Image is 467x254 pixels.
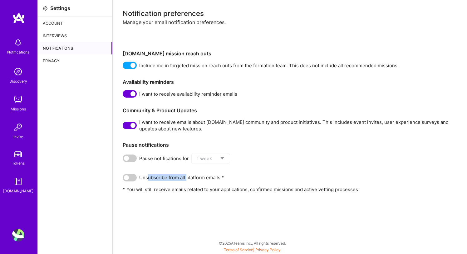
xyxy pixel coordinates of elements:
[12,93,24,106] img: teamwork
[38,54,112,67] div: Privacy
[9,78,27,84] div: Discovery
[139,119,457,132] span: I want to receive emails about [DOMAIN_NAME] community and product initiatives. This includes eve...
[123,142,457,148] h3: Pause notifications
[224,247,281,252] span: |
[12,13,25,24] img: logo
[12,36,24,49] img: bell
[123,108,457,114] h3: Community & Product Updates
[38,42,112,54] div: Notifications
[12,121,24,134] img: Invite
[123,19,457,46] div: Manage your email notification preferences.
[123,186,457,193] p: * You will still receive emails related to your applications, confirmed missions and active vetti...
[14,151,22,157] img: tokens
[255,247,281,252] a: Privacy Policy
[123,51,457,57] h3: [DOMAIN_NAME] mission reach outs
[13,134,23,140] div: Invite
[43,6,48,11] i: icon Settings
[139,174,224,181] span: Unsubscribe from all platform emails *
[139,62,399,69] span: Include me in targeted mission reach outs from the formation team. This does not include all reco...
[12,229,24,241] img: User Avatar
[12,160,25,166] div: Tokens
[123,79,457,85] h3: Availability reminders
[7,49,29,55] div: Notifications
[37,235,467,251] div: © 2025 ATeams Inc., All rights reserved.
[12,175,24,188] img: guide book
[38,17,112,29] div: Account
[10,229,26,241] a: User Avatar
[12,65,24,78] img: discovery
[224,247,253,252] a: Terms of Service
[38,29,112,42] div: Interviews
[139,91,237,97] span: I want to receive availability reminder emails
[50,5,70,12] div: Settings
[3,188,33,194] div: [DOMAIN_NAME]
[11,106,26,112] div: Missions
[139,155,189,162] span: Pause notifications for
[123,10,457,17] div: Notification preferences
